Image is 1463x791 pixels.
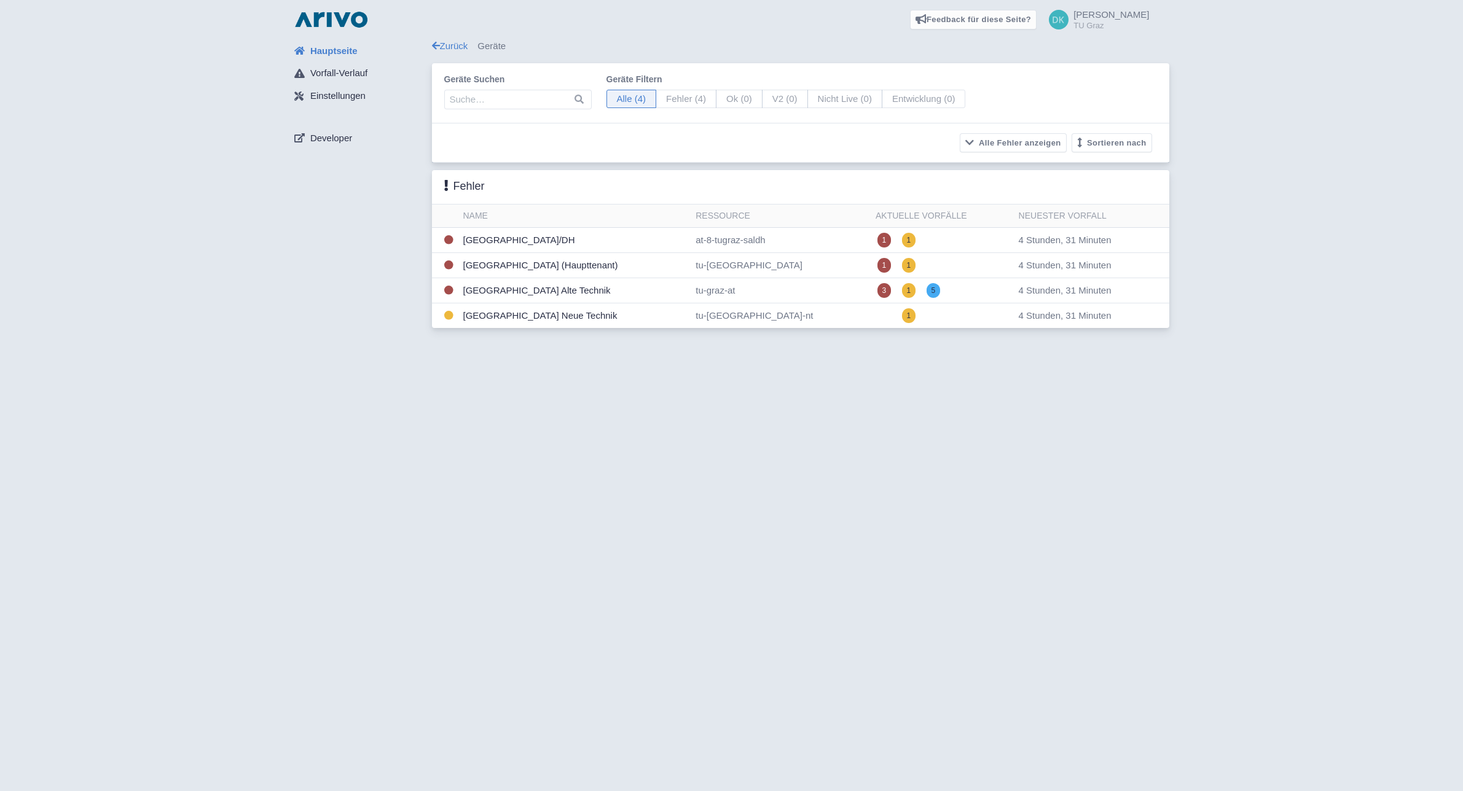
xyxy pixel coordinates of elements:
[807,90,882,109] span: Nicht Live (0)
[284,127,432,150] a: Developer
[877,233,892,247] span: 1
[458,228,691,253] td: [GEOGRAPHIC_DATA]/DH
[871,205,1014,228] th: Aktuelle Vorfälle
[691,205,871,228] th: Ressource
[762,90,808,109] span: V2 (0)
[902,258,916,273] span: 1
[1073,21,1149,29] small: TU Graz
[444,73,592,86] label: Geräte suchen
[310,44,358,58] span: Hauptseite
[284,39,432,63] a: Hauptseite
[691,253,871,278] td: tu-[GEOGRAPHIC_DATA]
[458,205,691,228] th: Name
[458,253,691,278] td: [GEOGRAPHIC_DATA] (Haupttenant)
[960,133,1067,152] button: Alle Fehler anzeigen
[902,283,916,298] span: 1
[310,66,367,80] span: Vorfall-Verlauf
[292,10,371,29] img: logo
[910,10,1037,29] a: Feedback für diese Seite?
[691,303,871,329] td: tu-[GEOGRAPHIC_DATA]-nt
[444,180,485,193] h3: Fehler
[1073,9,1149,20] span: [PERSON_NAME]
[310,89,366,103] span: Einstellungen
[606,90,657,109] span: Alle (4)
[1014,205,1169,228] th: Neuester Vorfall
[310,131,352,146] span: Developer
[877,283,892,298] span: 3
[691,278,871,303] td: tu-graz-at
[432,41,468,51] a: Zurück
[1041,10,1149,29] a: [PERSON_NAME] TU Graz
[284,85,432,108] a: Einstellungen
[1019,310,1112,321] span: 4 Stunden, 31 Minuten
[877,258,892,273] span: 1
[1019,260,1112,270] span: 4 Stunden, 31 Minuten
[444,90,592,109] input: Suche…
[902,308,916,323] span: 1
[458,278,691,303] td: [GEOGRAPHIC_DATA] Alte Technik
[691,228,871,253] td: at-8-tugraz-saldh
[606,73,966,86] label: Geräte filtern
[716,90,763,109] span: Ok (0)
[284,62,432,85] a: Vorfall-Verlauf
[432,39,1169,53] div: Geräte
[882,90,966,109] span: Entwicklung (0)
[1072,133,1152,152] button: Sortieren nach
[458,303,691,329] td: [GEOGRAPHIC_DATA] Neue Technik
[902,233,916,247] span: 1
[656,90,716,109] span: Fehler (4)
[927,283,941,298] span: 5
[1019,285,1112,295] span: 4 Stunden, 31 Minuten
[1019,235,1112,245] span: 4 Stunden, 31 Minuten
